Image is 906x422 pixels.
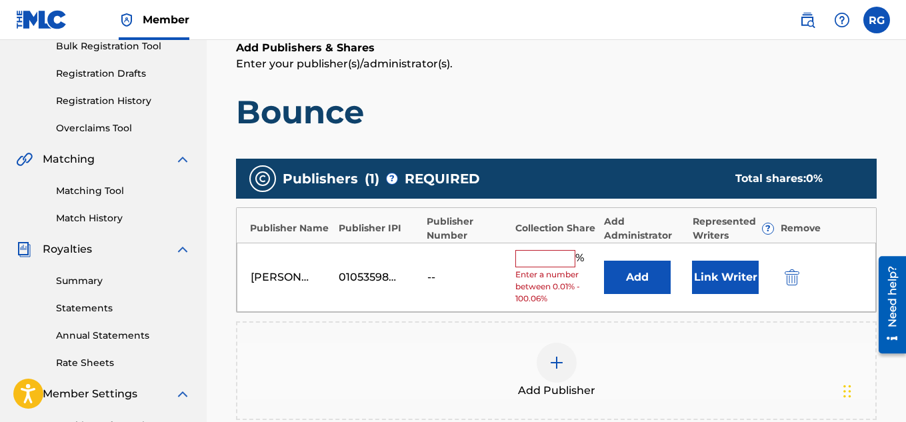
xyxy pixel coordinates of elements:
img: expand [175,386,191,402]
span: Matching [43,151,95,167]
span: Publishers [283,169,358,189]
span: % [575,250,587,267]
div: Publisher Name [250,221,332,235]
img: publishers [255,171,271,187]
a: Matching Tool [56,184,191,198]
img: help [834,12,850,28]
img: Top Rightsholder [119,12,135,28]
div: Help [829,7,855,33]
span: Enter a number between 0.01% - 100.06% [515,269,597,305]
a: Registration History [56,94,191,108]
a: Match History [56,211,191,225]
img: MLC Logo [16,10,67,29]
iframe: Resource Center [869,251,906,359]
a: Registration Drafts [56,67,191,81]
img: Matching [16,151,33,167]
iframe: Chat Widget [839,358,906,422]
button: Link Writer [692,261,759,294]
h1: Bounce [236,92,877,132]
a: Statements [56,301,191,315]
button: Add [604,261,671,294]
div: Drag [843,371,851,411]
a: Summary [56,274,191,288]
img: add [549,355,565,371]
div: Publisher Number [427,215,509,243]
img: 12a2ab48e56ec057fbd8.svg [785,269,799,285]
span: Member Settings [43,386,137,402]
img: expand [175,241,191,257]
h6: Add Publishers & Shares [236,40,877,56]
span: ? [387,173,397,184]
span: 0 % [806,172,823,185]
span: Add Publisher [518,383,595,399]
a: Bulk Registration Tool [56,39,191,53]
span: Royalties [43,241,92,257]
div: Total shares: [735,171,850,187]
span: ( 1 ) [365,169,379,189]
a: Annual Statements [56,329,191,343]
a: Overclaims Tool [56,121,191,135]
img: search [799,12,815,28]
span: Member [143,12,189,27]
p: Enter your publisher(s)/administrator(s). [236,56,877,72]
img: expand [175,151,191,167]
div: Remove [781,221,863,235]
img: Royalties [16,241,32,257]
span: REQUIRED [405,169,480,189]
div: User Menu [863,7,890,33]
div: Represented Writers [693,215,775,243]
a: Rate Sheets [56,356,191,370]
div: Add Administrator [604,215,686,243]
div: Publisher IPI [339,221,421,235]
span: ? [763,223,773,234]
div: Collection Share [515,221,597,235]
a: Public Search [794,7,821,33]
